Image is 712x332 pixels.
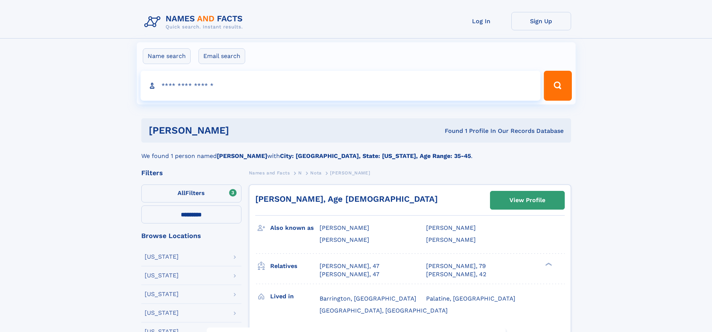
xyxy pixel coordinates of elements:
div: [US_STATE] [145,272,179,278]
a: [PERSON_NAME], 47 [320,270,379,278]
b: City: [GEOGRAPHIC_DATA], State: [US_STATE], Age Range: 35-45 [280,152,471,159]
h3: Also known as [270,222,320,234]
span: [PERSON_NAME] [330,170,370,176]
a: View Profile [490,191,564,209]
h1: [PERSON_NAME] [149,126,337,135]
span: Barrington, [GEOGRAPHIC_DATA] [320,295,416,302]
a: Sign Up [511,12,571,30]
div: Found 1 Profile In Our Records Database [337,127,564,135]
div: ❯ [543,262,552,266]
span: [GEOGRAPHIC_DATA], [GEOGRAPHIC_DATA] [320,307,448,314]
h3: Lived in [270,290,320,303]
img: Logo Names and Facts [141,12,249,32]
h3: Relatives [270,260,320,272]
div: [US_STATE] [145,310,179,316]
b: [PERSON_NAME] [217,152,267,159]
label: Filters [141,185,241,202]
div: Browse Locations [141,232,241,239]
div: We found 1 person named with . [141,143,571,161]
span: [PERSON_NAME] [320,236,369,243]
a: Nota [310,168,321,177]
input: search input [141,71,541,101]
span: [PERSON_NAME] [426,236,476,243]
span: [PERSON_NAME] [320,224,369,231]
a: Log In [451,12,511,30]
a: Names and Facts [249,168,290,177]
a: [PERSON_NAME], 47 [320,262,379,270]
div: View Profile [509,192,545,209]
a: [PERSON_NAME], 79 [426,262,486,270]
a: [PERSON_NAME], 42 [426,270,486,278]
span: Nota [310,170,321,176]
span: Palatine, [GEOGRAPHIC_DATA] [426,295,515,302]
a: [PERSON_NAME], Age [DEMOGRAPHIC_DATA] [255,194,438,204]
div: [US_STATE] [145,291,179,297]
span: All [178,189,185,197]
span: [PERSON_NAME] [426,224,476,231]
div: [US_STATE] [145,254,179,260]
div: Filters [141,170,241,176]
a: N [298,168,302,177]
label: Email search [198,48,245,64]
button: Search Button [544,71,571,101]
span: N [298,170,302,176]
label: Name search [143,48,191,64]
